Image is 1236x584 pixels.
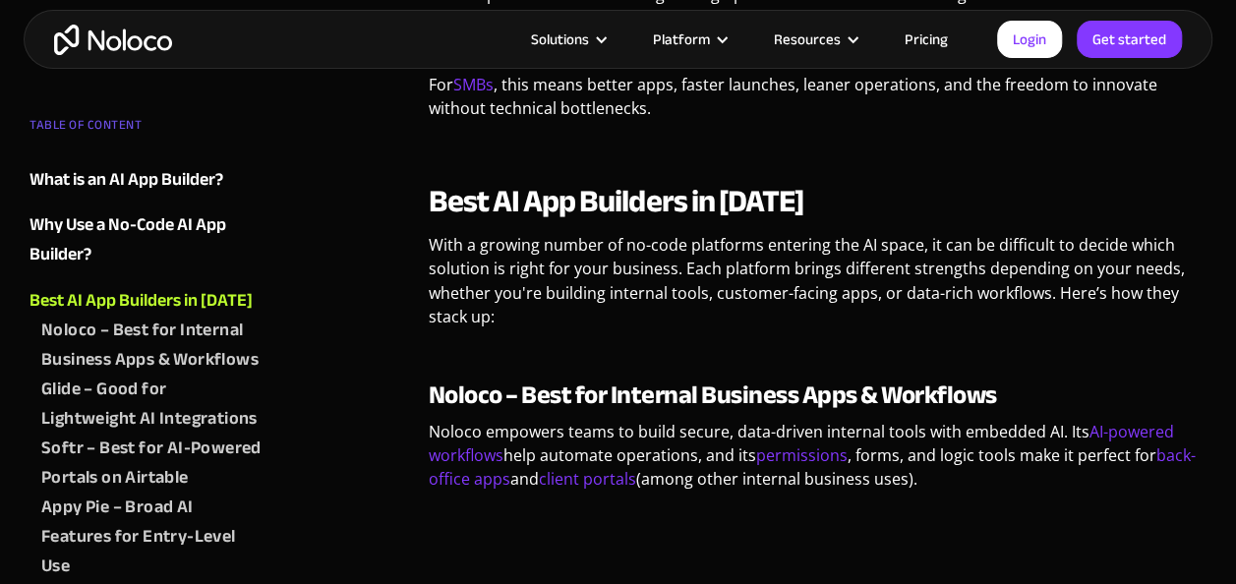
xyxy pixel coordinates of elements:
div: Platform [653,27,710,52]
a: Softr – Best for AI-Powered Portals on Airtable [41,433,262,492]
a: client portals [539,467,636,489]
div: What is an AI App Builder? [29,165,223,195]
a: Noloco – Best for Internal Business Apps & Workflows [41,315,262,374]
a: AI-powered workflows [429,420,1174,465]
a: SMBs [453,74,494,95]
a: home [54,25,172,55]
a: Appy Pie – Broad AI Features for Entry-Level Use [41,492,262,580]
strong: Best AI App Builders in [DATE] [429,172,803,231]
div: TABLE OF CONTENT [29,110,262,149]
strong: Noloco – Best for Internal Business Apps & Workflows [429,370,997,418]
a: Login [997,21,1062,58]
a: permissions [756,443,848,465]
a: What is an AI App Builder? [29,165,262,195]
div: Solutions [506,27,628,52]
a: Why Use a No-Code AI App Builder? [29,210,262,269]
div: Resources [774,27,841,52]
a: back-office apps [429,443,1196,489]
div: Solutions [531,27,589,52]
a: Get started [1077,21,1182,58]
a: Pricing [880,27,972,52]
a: Best AI App Builders in [DATE] [29,285,262,315]
a: Glide – Good for Lightweight AI Integrations [41,374,262,433]
p: ‍ [429,514,1207,553]
p: Noloco empowers teams to build secure, data-driven internal tools with embedded AI. Its help auto... [429,419,1207,504]
p: For , this means better apps, faster launches, leaner operations, and the freedom to innovate wit... [429,73,1207,135]
div: Best AI App Builders in [DATE] [29,285,253,315]
div: Platform [628,27,749,52]
div: Resources [749,27,880,52]
p: With a growing number of no-code platforms entering the AI space, it can be difficult to decide w... [429,233,1207,342]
